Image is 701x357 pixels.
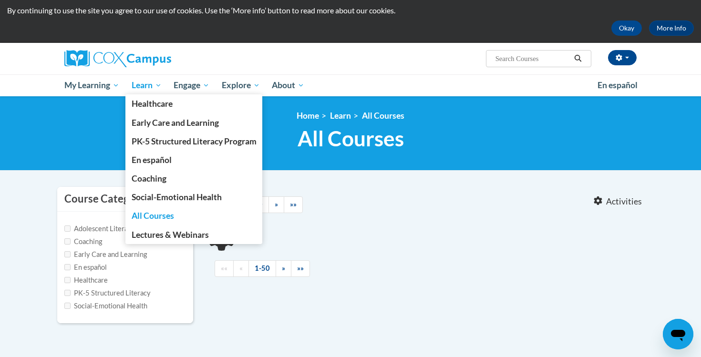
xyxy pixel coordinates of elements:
[291,260,310,277] a: End
[64,288,151,298] label: PK-5 Structured Literacy
[58,74,125,96] a: My Learning
[132,118,219,128] span: Early Care and Learning
[64,225,71,232] input: Checkbox for Options
[268,196,284,213] a: Next
[132,80,162,91] span: Learn
[571,53,585,64] button: Search
[132,192,222,202] span: Social-Emotional Health
[125,151,263,169] a: En español
[125,113,263,132] a: Early Care and Learning
[64,290,71,296] input: Checkbox for Options
[222,80,260,91] span: Explore
[495,53,571,64] input: Search Courses
[248,260,276,277] a: 1-50
[50,74,651,96] div: Main menu
[64,251,71,257] input: Checkbox for Options
[64,301,147,311] label: Social-Emotional Health
[132,211,174,221] span: All Courses
[64,249,147,260] label: Early Care and Learning
[591,75,644,95] a: En español
[276,260,291,277] a: Next
[663,319,693,349] iframe: Button to launch messaging window
[64,262,107,273] label: En español
[174,80,209,91] span: Engage
[606,196,642,207] span: Activities
[125,169,263,188] a: Coaching
[221,264,227,272] span: ««
[362,111,404,121] a: All Courses
[215,260,234,277] a: Begining
[125,225,263,244] a: Lectures & Webinars
[64,236,102,247] label: Coaching
[132,99,173,109] span: Healthcare
[125,188,263,206] a: Social-Emotional Health
[290,200,297,208] span: »»
[64,50,171,67] img: Cox Campus
[167,74,216,96] a: Engage
[64,303,71,309] input: Checkbox for Options
[608,50,637,65] button: Account Settings
[125,74,168,96] a: Learn
[132,136,257,146] span: PK-5 Structured Literacy Program
[125,94,263,113] a: Healthcare
[64,275,108,286] label: Healthcare
[266,74,311,96] a: About
[297,111,319,121] a: Home
[297,264,304,272] span: »»
[7,5,694,16] p: By continuing to use the site you agree to our use of cookies. Use the ‘More info’ button to read...
[282,264,285,272] span: »
[611,20,642,36] button: Okay
[64,238,71,245] input: Checkbox for Options
[132,230,209,240] span: Lectures & Webinars
[239,264,243,272] span: «
[64,277,71,283] input: Checkbox for Options
[64,264,71,270] input: Checkbox for Options
[64,80,119,91] span: My Learning
[233,260,249,277] a: Previous
[598,80,638,90] span: En español
[64,192,145,206] h3: Course Category
[298,126,404,151] span: All Courses
[132,155,172,165] span: En español
[649,20,694,36] a: More Info
[125,132,263,151] a: PK-5 Structured Literacy Program
[330,111,351,121] a: Learn
[216,74,266,96] a: Explore
[284,196,303,213] a: End
[272,80,304,91] span: About
[275,200,278,208] span: »
[64,224,135,234] label: Adolescent Literacy
[125,206,263,225] a: All Courses
[64,50,246,67] a: Cox Campus
[132,173,166,184] span: Coaching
